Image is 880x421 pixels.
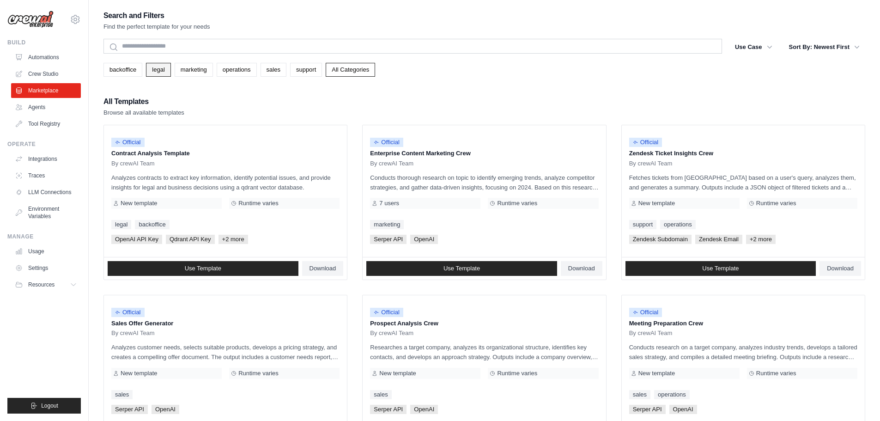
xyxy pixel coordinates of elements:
a: Automations [11,50,81,65]
p: Contract Analysis Template [111,149,340,158]
span: Download [568,265,595,272]
h2: Search and Filters [103,9,210,22]
p: Conducts thorough research on topic to identify emerging trends, analyze competitor strategies, a... [370,173,598,192]
span: Use Template [185,265,221,272]
span: Serper API [629,405,666,414]
p: Enterprise Content Marketing Crew [370,149,598,158]
span: Runtime varies [238,200,279,207]
span: OpenAI [410,405,438,414]
span: Official [370,308,403,317]
a: Traces [11,168,81,183]
a: legal [146,63,170,77]
a: Integrations [11,152,81,166]
span: New template [121,200,157,207]
p: Meeting Preparation Crew [629,319,857,328]
a: operations [660,220,696,229]
span: Official [629,138,662,147]
span: Runtime varies [756,200,796,207]
span: 7 users [379,200,399,207]
span: Runtime varies [238,370,279,377]
span: +2 more [746,235,776,244]
p: Fetches tickets from [GEOGRAPHIC_DATA] based on a user's query, analyzes them, and generates a su... [629,173,857,192]
div: Operate [7,140,81,148]
span: OpenAI [152,405,179,414]
a: Marketplace [11,83,81,98]
p: Sales Offer Generator [111,319,340,328]
span: By crewAI Team [370,329,413,337]
p: Zendesk Ticket Insights Crew [629,149,857,158]
p: Analyzes contracts to extract key information, identify potential issues, and provide insights fo... [111,173,340,192]
span: Official [370,138,403,147]
a: Download [819,261,861,276]
span: Official [111,138,145,147]
span: +2 more [218,235,248,244]
span: OpenAI [410,235,438,244]
span: Download [827,265,854,272]
span: Official [111,308,145,317]
a: sales [111,390,133,399]
p: Browse all available templates [103,108,184,117]
a: sales [370,390,391,399]
a: operations [217,63,257,77]
a: support [290,63,322,77]
a: legal [111,220,131,229]
span: Serper API [370,235,407,244]
p: Prospect Analysis Crew [370,319,598,328]
button: Sort By: Newest First [783,39,865,55]
span: Zendesk Subdomain [629,235,692,244]
a: All Categories [326,63,375,77]
span: New template [638,200,675,207]
p: Conducts research on a target company, analyzes industry trends, develops a tailored sales strate... [629,342,857,362]
a: Agents [11,100,81,115]
span: Download [310,265,336,272]
span: By crewAI Team [111,160,155,167]
a: Tool Registry [11,116,81,131]
a: support [629,220,656,229]
a: Use Template [108,261,298,276]
a: backoffice [135,220,169,229]
a: Environment Variables [11,201,81,224]
span: New template [121,370,157,377]
span: Runtime varies [756,370,796,377]
a: sales [629,390,650,399]
button: Logout [7,398,81,414]
span: By crewAI Team [111,329,155,337]
button: Resources [11,277,81,292]
a: Use Template [625,261,816,276]
a: Download [302,261,344,276]
button: Use Case [729,39,778,55]
a: marketing [175,63,213,77]
span: Qdrant API Key [166,235,215,244]
span: New template [379,370,416,377]
span: Serper API [370,405,407,414]
span: By crewAI Team [629,160,673,167]
div: Build [7,39,81,46]
span: Use Template [702,265,739,272]
p: Researches a target company, analyzes its organizational structure, identifies key contacts, and ... [370,342,598,362]
span: By crewAI Team [629,329,673,337]
span: Use Template [443,265,480,272]
a: backoffice [103,63,142,77]
span: OpenAI API Key [111,235,162,244]
p: Find the perfect template for your needs [103,22,210,31]
span: Zendesk Email [695,235,742,244]
a: operations [654,390,690,399]
a: LLM Connections [11,185,81,200]
a: Settings [11,261,81,275]
a: sales [261,63,286,77]
span: OpenAI [669,405,697,414]
span: New template [638,370,675,377]
div: Manage [7,233,81,240]
a: marketing [370,220,404,229]
span: By crewAI Team [370,160,413,167]
span: Runtime varies [497,200,537,207]
span: Serper API [111,405,148,414]
span: Logout [41,402,58,409]
span: Runtime varies [497,370,537,377]
a: Download [561,261,602,276]
span: Resources [28,281,55,288]
a: Use Template [366,261,557,276]
a: Crew Studio [11,67,81,81]
span: Official [629,308,662,317]
a: Usage [11,244,81,259]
